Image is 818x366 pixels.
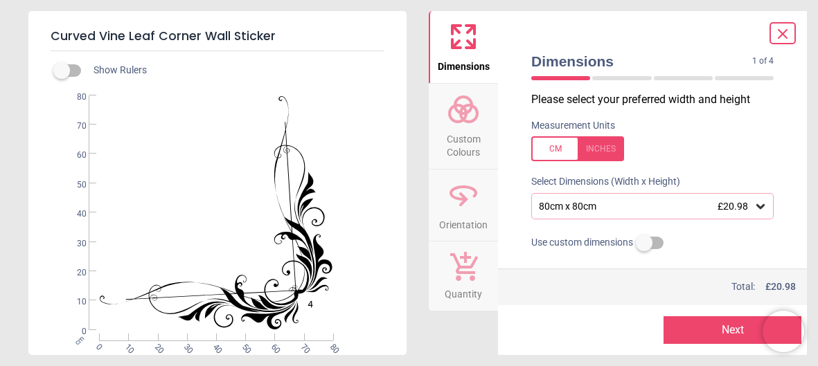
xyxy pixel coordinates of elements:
[239,342,248,351] span: 50
[73,334,86,347] span: cm
[51,22,384,51] h5: Curved Vine Leaf Corner Wall Sticker
[537,201,754,212] div: 80cm x 80cm
[520,175,680,189] label: Select Dimensions (Width x Height)
[530,280,796,294] div: Total:
[531,92,785,107] p: Please select your preferred width and height
[298,342,307,351] span: 70
[531,119,615,133] label: Measurement Units
[60,179,87,191] span: 50
[531,236,633,250] span: Use custom dimensions
[664,316,801,344] button: Next
[429,11,498,83] button: Dimensions
[122,342,131,351] span: 10
[62,62,407,79] div: Show Rulers
[60,91,87,103] span: 80
[60,326,87,338] span: 0
[429,241,498,311] button: Quantity
[430,126,497,160] span: Custom Colours
[438,53,490,74] span: Dimensions
[60,296,87,308] span: 10
[439,212,488,232] span: Orientation
[152,342,161,351] span: 20
[763,311,804,352] iframe: Brevo live chat
[327,342,336,351] span: 80
[181,342,190,351] span: 30
[93,342,102,351] span: 0
[60,120,87,132] span: 70
[445,281,482,302] span: Quantity
[60,149,87,161] span: 60
[60,208,87,220] span: 40
[765,280,796,294] span: £
[429,84,498,169] button: Custom Colours
[60,267,87,279] span: 20
[752,55,774,67] span: 1 of 4
[531,51,752,71] span: Dimensions
[269,342,278,351] span: 60
[60,238,87,250] span: 30
[771,281,796,292] span: 20.98
[210,342,219,351] span: 40
[429,170,498,241] button: Orientation
[718,201,748,212] span: £20.98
